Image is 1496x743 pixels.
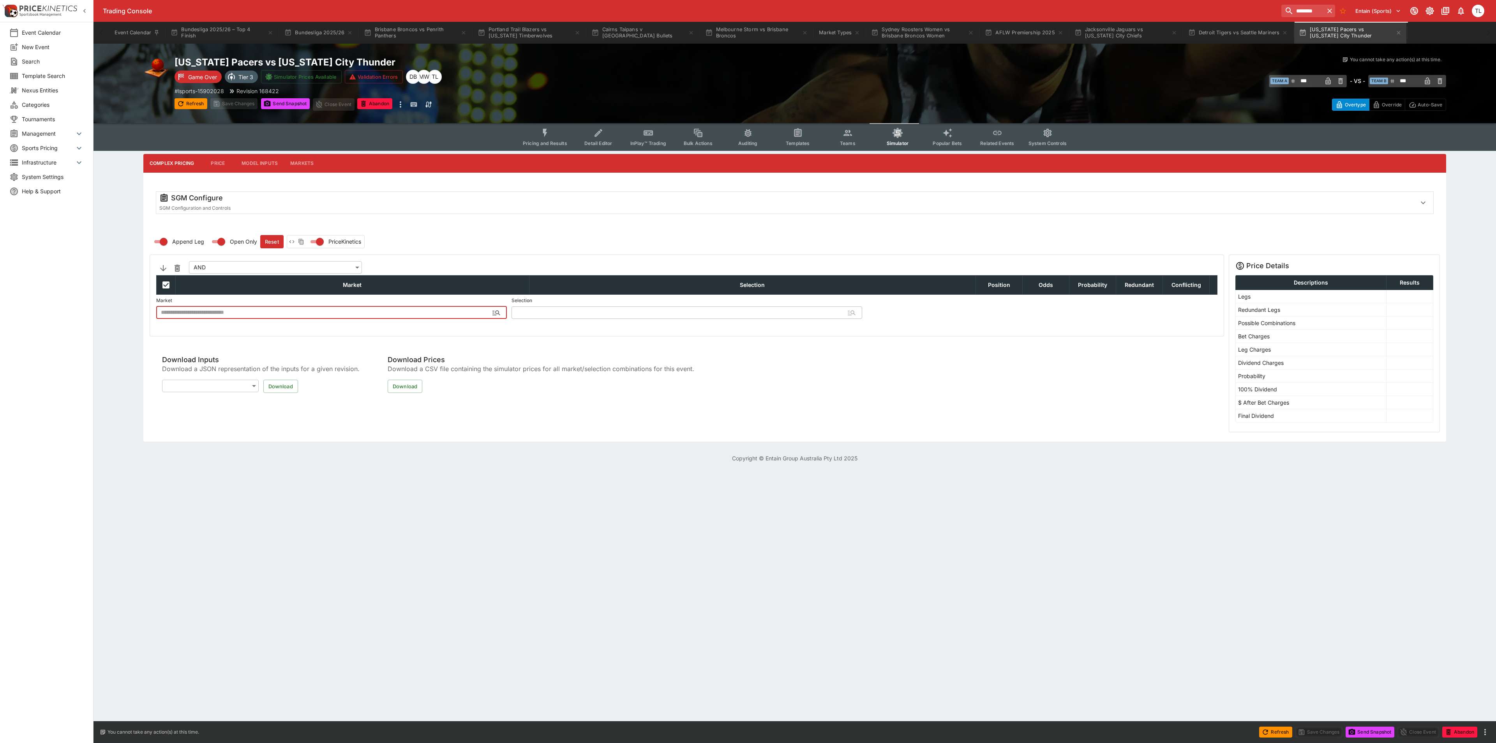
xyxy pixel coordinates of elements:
[980,22,1068,44] button: AFLW Premiership 2025
[296,237,306,246] button: Copy payload to clipboard
[1405,99,1446,111] button: Auto-Save
[176,275,529,294] th: Market
[1345,101,1366,109] p: Overtype
[1236,382,1387,396] td: 100% Dividend
[328,237,361,246] span: PriceKinetics
[175,56,810,68] h2: Copy To Clipboard
[22,72,84,80] span: Template Search
[156,295,507,306] label: Market
[1454,4,1468,18] button: Notifications
[1350,56,1441,63] p: You cannot take any action(s) at this time.
[162,355,360,364] span: Download Inputs
[1369,99,1405,111] button: Override
[1480,727,1490,737] button: more
[1370,78,1388,84] span: Team B
[417,70,431,84] div: Michael Wilczynski
[840,140,856,146] span: Teams
[159,205,231,211] span: SGM Configuration and Controls
[261,70,342,83] button: Simulator Prices Available
[22,187,84,195] span: Help & Support
[166,22,278,44] button: Bundesliga 2025/26 – Top 4 Finish
[357,98,392,109] button: Abandon
[175,98,207,109] button: Refresh
[189,261,362,274] div: AND
[1382,101,1402,109] p: Override
[428,70,442,84] div: Trent Lewis
[1116,275,1163,294] th: Redundant
[159,193,1410,203] div: SGM Configure
[700,22,813,44] button: Melbourne Storm vs Brisbane Broncos
[933,140,962,146] span: Popular Bets
[143,56,168,81] img: basketball.png
[1270,78,1289,84] span: Team A
[584,140,612,146] span: Detail Editor
[260,235,284,248] button: Reset
[22,144,74,152] span: Sports Pricing
[357,99,392,107] span: Mark an event as closed and abandoned.
[1332,99,1369,111] button: Overtype
[887,140,909,146] span: Simulator
[976,275,1023,294] th: Position
[406,70,420,84] div: Daniel Beswick
[1023,275,1069,294] th: Odds
[388,380,422,393] button: Download
[980,140,1014,146] span: Related Events
[359,22,471,44] button: Brisbane Broncos vs Penrith Panthers
[1351,5,1406,17] button: Select Tenant
[1236,409,1387,422] td: Final Dividend
[103,7,1278,15] div: Trading Console
[22,28,84,37] span: Event Calendar
[523,140,567,146] span: Pricing and Results
[22,43,84,51] span: New Event
[1294,22,1406,44] button: [US_STATE] Pacers vs [US_STATE] City Thunder
[1236,329,1387,343] td: Bet Charges
[1236,303,1387,316] td: Redundant Legs
[814,22,865,44] button: Market Types
[2,3,18,19] img: PriceKinetics Logo
[22,86,84,94] span: Nexus Entities
[1350,77,1365,85] h6: - VS -
[22,158,74,166] span: Infrastructure
[1069,275,1116,294] th: Probability
[630,140,666,146] span: InPlay™ Trading
[345,70,403,83] button: Validation Errors
[238,73,253,81] p: Tier 3
[1163,275,1210,294] th: Conflicting
[1472,5,1484,17] div: Trent Lewis
[1259,727,1292,738] button: Refresh
[1418,101,1443,109] p: Auto-Save
[172,237,204,246] span: Append Leg
[786,140,810,146] span: Templates
[587,22,699,44] button: Cairns Taipans v [GEOGRAPHIC_DATA] Bullets
[22,129,74,138] span: Management
[143,154,200,173] button: Complex Pricing
[1236,343,1387,356] td: Leg Charges
[1281,5,1324,17] input: search
[1236,369,1387,382] td: Probability
[1438,4,1452,18] button: Documentation
[19,13,62,16] img: Sportsbook Management
[175,87,224,95] p: Copy To Clipboard
[1470,2,1487,19] button: Trent Lewis
[1407,4,1421,18] button: Connected to PK
[22,101,84,109] span: Categories
[1423,4,1437,18] button: Toggle light/dark mode
[388,364,694,373] span: Download a CSV file containing the simulator prices for all market/selection combinations for thi...
[1442,727,1477,735] span: Mark an event as closed and abandoned.
[200,154,235,173] button: Price
[108,729,199,736] p: You cannot take any action(s) at this time.
[738,140,757,146] span: Auditing
[280,22,358,44] button: Bundesliga 2025/26
[235,154,284,173] button: Model Inputs
[473,22,585,44] button: Portland Trail Blazers vs [US_STATE] Timberwolves
[1236,356,1387,369] td: Dividend Charges
[1184,22,1293,44] button: Detroit Tigers vs Seattle Mariners
[1346,727,1394,738] button: Send Snapshot
[1236,396,1387,409] td: $ After Bet Charges
[19,5,77,11] img: PriceKinetics
[22,173,84,181] span: System Settings
[261,98,310,109] button: Send Snapshot
[512,295,862,306] label: Selection
[22,57,84,65] span: Search
[1442,727,1477,738] button: Abandon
